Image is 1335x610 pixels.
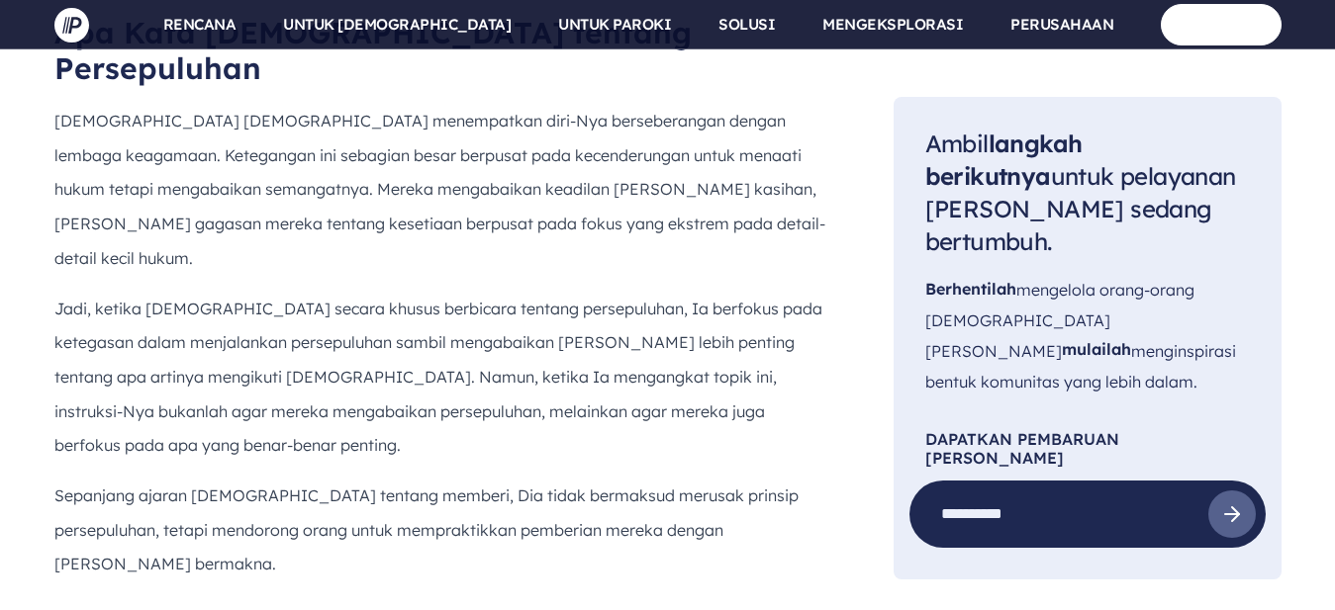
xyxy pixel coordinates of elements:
[54,485,799,573] font: Sepanjang ajaran [DEMOGRAPHIC_DATA] tentang memberi, Dia tidak bermaksud merusak prinsip persepul...
[925,129,989,158] font: Ambil
[283,15,511,34] font: UNTUK [DEMOGRAPHIC_DATA]
[54,14,692,87] font: Apa Kata [DEMOGRAPHIC_DATA] tentang Persepuluhan
[718,15,775,34] font: SOLUSI
[925,161,1236,256] font: untuk pelayanan [PERSON_NAME] sedang bertumbuh.
[822,15,963,34] font: MENGEKSPLORASI
[558,15,671,34] font: UNTUK PAROKI
[1186,15,1257,34] font: MEMULAI
[1161,4,1282,44] a: MEMULAI
[163,15,237,34] font: RENCANA
[54,111,825,268] font: [DEMOGRAPHIC_DATA] [DEMOGRAPHIC_DATA] menempatkan diri-Nya berseberangan dengan lembaga keagamaan...
[925,341,1236,392] font: menginspirasi bentuk komunitas yang lebih dalam.
[1010,15,1113,34] font: PERUSAHAAN
[54,298,822,455] font: Jadi, ketika [DEMOGRAPHIC_DATA] secara khusus berbicara tentang persepuluhan, Ia berfokus pada ke...
[1062,339,1131,359] font: mulailah
[925,278,1016,298] font: Berhentilah
[925,428,1119,467] font: Dapatkan Pembaruan [PERSON_NAME]
[925,129,1083,191] font: langkah berikutnya
[925,280,1194,361] font: mengelola orang-orang [DEMOGRAPHIC_DATA][PERSON_NAME]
